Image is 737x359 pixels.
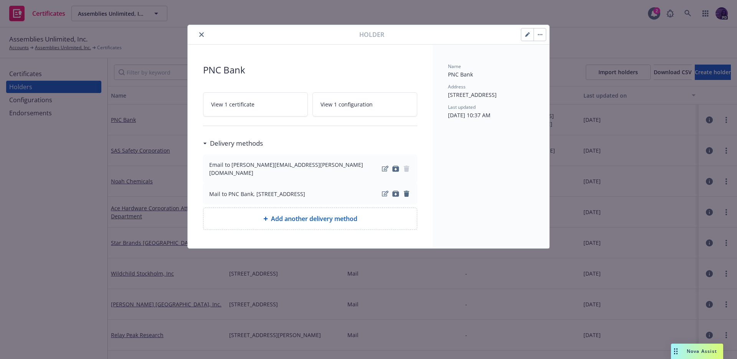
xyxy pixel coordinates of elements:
span: remove [402,164,411,173]
span: Name [448,63,461,70]
a: edit [380,189,390,198]
div: Email to [PERSON_NAME][EMAIL_ADDRESS][PERSON_NAME][DOMAIN_NAME] [209,161,380,177]
span: [STREET_ADDRESS] [448,91,497,98]
div: Add another delivery method [203,208,417,230]
a: edit [380,164,390,173]
span: Nova Assist [687,348,717,354]
div: Delivery methods [203,138,263,148]
a: archive [391,164,400,173]
span: View 1 certificate [211,100,254,108]
h3: Delivery methods [210,138,263,148]
a: View 1 configuration [312,92,417,116]
span: PNC Bank [203,63,417,77]
span: [DATE] 10:37 AM [448,111,491,119]
span: Last updated [448,104,476,110]
div: Drag to move [671,344,681,359]
div: Mail to PNC Bank, [STREET_ADDRESS] [209,190,305,198]
button: Nova Assist [671,344,723,359]
span: Add another delivery method [271,214,357,223]
a: remove [402,189,411,198]
a: archive [391,189,400,198]
span: PNC Bank [448,71,473,78]
span: Address [448,83,466,90]
a: View 1 certificate [203,92,308,116]
span: View 1 configuration [321,100,373,108]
